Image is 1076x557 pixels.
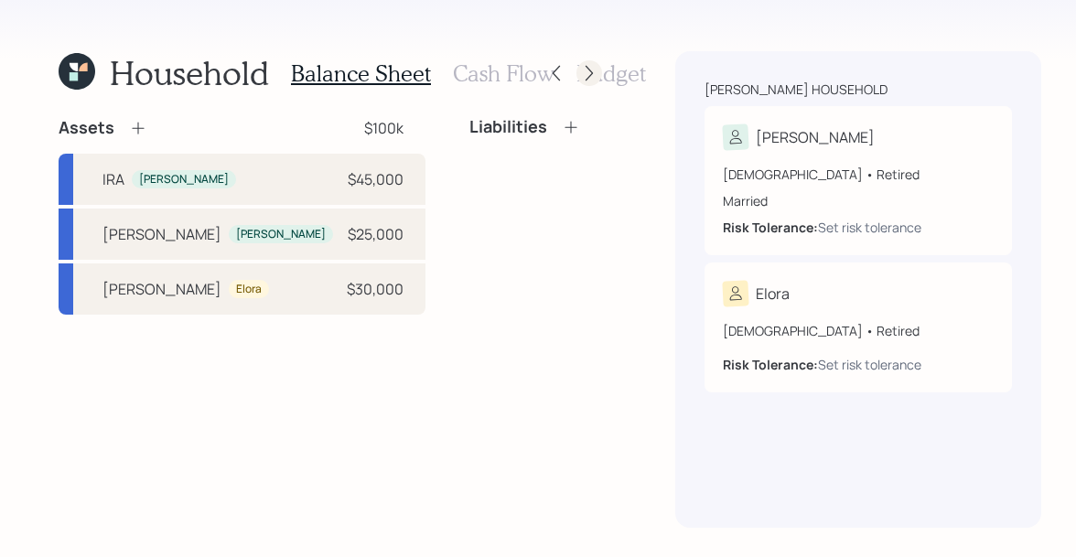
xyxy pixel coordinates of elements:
h3: Budget [576,60,646,87]
div: $100k [364,117,403,139]
div: $45,000 [348,168,403,190]
div: [PERSON_NAME] [139,172,229,187]
div: IRA [102,168,124,190]
h3: Cash Flow [453,60,554,87]
div: [PERSON_NAME] household [705,80,888,99]
div: $30,000 [347,278,403,300]
h3: Balance Sheet [291,60,431,87]
div: $25,000 [348,223,403,245]
b: Risk Tolerance: [723,356,818,373]
h4: Liabilities [469,117,547,137]
div: [PERSON_NAME] [236,227,326,242]
div: Married [723,191,994,210]
h1: Household [110,53,269,92]
h4: Assets [59,118,114,138]
div: [PERSON_NAME] [102,278,221,300]
b: Risk Tolerance: [723,219,818,236]
div: Elora [756,283,790,305]
div: Set risk tolerance [818,355,921,374]
div: [DEMOGRAPHIC_DATA] • Retired [723,165,994,184]
div: [DEMOGRAPHIC_DATA] • Retired [723,321,994,340]
div: [PERSON_NAME] [102,223,221,245]
div: [PERSON_NAME] [756,126,875,148]
div: Elora [236,282,262,297]
div: Set risk tolerance [818,218,921,237]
